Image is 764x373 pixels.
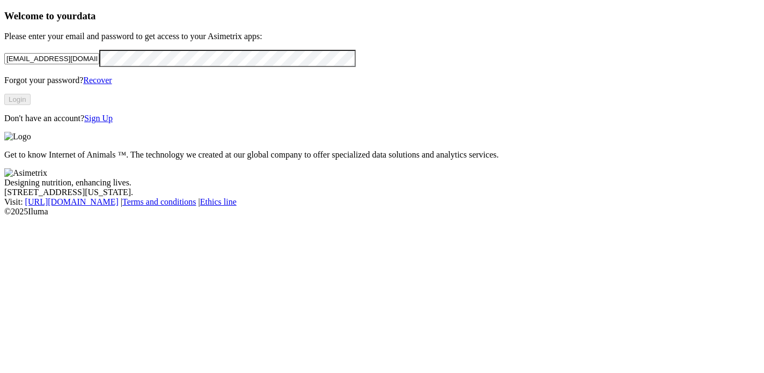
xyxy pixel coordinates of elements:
div: Visit : | | [4,197,760,207]
div: © 2025 Iluma [4,207,760,217]
div: Designing nutrition, enhancing lives. [4,178,760,188]
button: Login [4,94,31,105]
p: Get to know Internet of Animals ™. The technology we created at our global company to offer speci... [4,150,760,160]
a: Terms and conditions [122,197,196,206]
p: Forgot your password? [4,76,760,85]
p: Please enter your email and password to get access to your Asimetrix apps: [4,32,760,41]
div: [STREET_ADDRESS][US_STATE]. [4,188,760,197]
a: Recover [83,76,112,85]
a: Sign Up [84,114,113,123]
a: Ethics line [200,197,237,206]
img: Logo [4,132,31,141]
img: Asimetrix [4,168,47,178]
input: Your email [4,53,99,64]
span: data [77,10,95,21]
a: [URL][DOMAIN_NAME] [25,197,119,206]
h3: Welcome to your [4,10,760,22]
p: Don't have an account? [4,114,760,123]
